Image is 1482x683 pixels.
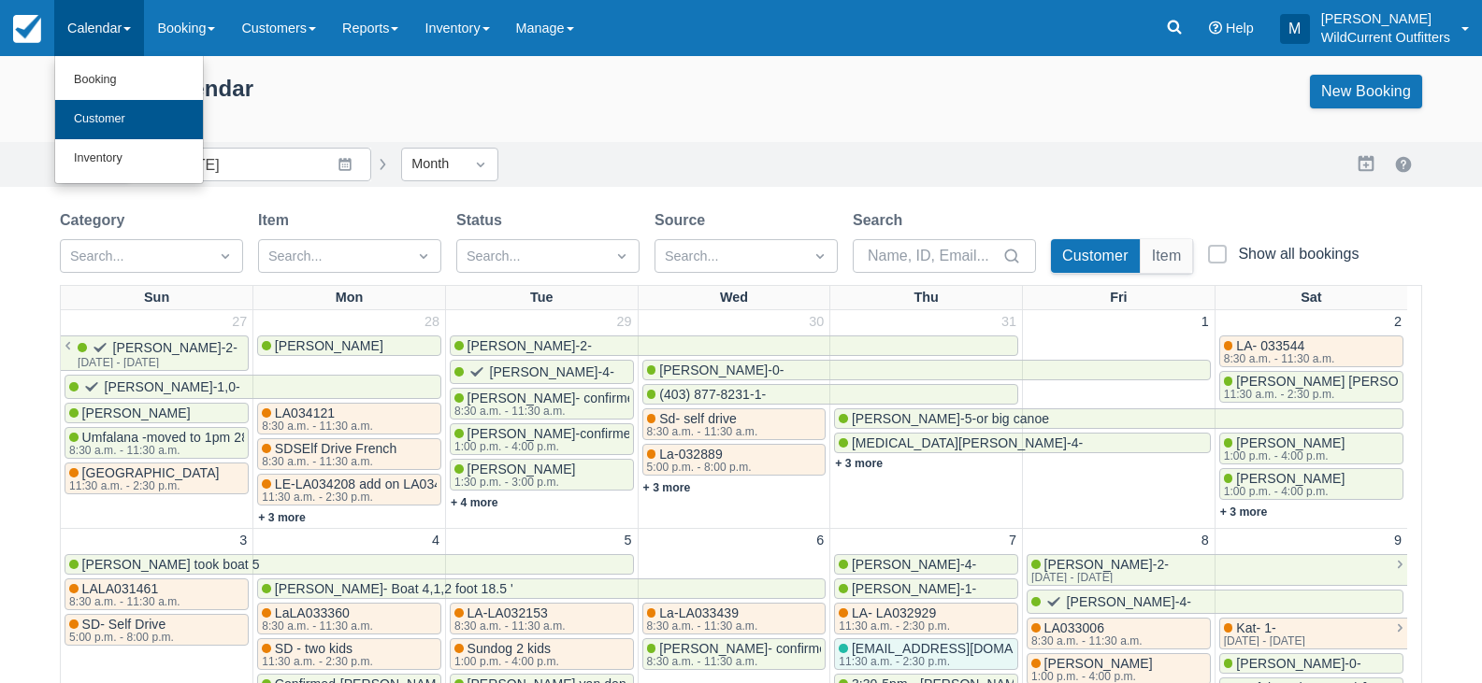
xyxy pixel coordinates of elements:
[852,581,976,596] span: [PERSON_NAME]-1-
[257,335,441,356] a: [PERSON_NAME]
[526,286,557,310] a: Tue
[1390,312,1405,333] a: 2
[450,335,1018,356] a: [PERSON_NAME]-2-
[262,656,373,667] div: 11:30 a.m. - 2:30 p.m.
[82,617,166,632] span: SD- Self Drive
[216,247,235,265] span: Dropdown icon
[1236,435,1345,450] span: [PERSON_NAME]
[834,638,1018,670] a: [EMAIL_ADDRESS][DOMAIN_NAME]11:30 a.m. - 2:30 p.m.
[659,387,766,402] span: (403) 877-8231-1-
[1238,245,1359,263] div: Show all bookings
[65,578,249,610] a: LALA0314618:30 a.m. - 11:30 a.m.
[1226,21,1254,36] span: Help
[1044,656,1153,671] span: [PERSON_NAME]
[1044,620,1104,635] span: LA033006
[65,375,441,399] a: [PERSON_NAME]-1,0-
[78,357,234,368] div: [DATE] - [DATE]
[1209,21,1222,35] i: Help
[411,154,454,175] div: Month
[852,411,1049,426] span: [PERSON_NAME]-5-or big canoe
[454,620,566,632] div: 8:30 a.m. - 11:30 a.m.
[471,155,490,174] span: Dropdown icon
[262,491,460,503] div: 11:30 a.m. - 2:30 p.m.
[82,465,220,480] span: [GEOGRAPHIC_DATA]
[1051,239,1140,273] button: Customer
[868,239,999,273] input: Name, ID, Email...
[82,557,260,572] span: [PERSON_NAME] took boat 5
[1297,286,1325,310] a: Sat
[1224,353,1335,364] div: 8:30 a.m. - 11:30 a.m.
[647,462,752,473] div: 5:00 p.m. - 8:00 p.m.
[1198,312,1213,333] a: 1
[257,438,441,470] a: SDSElf Drive French8:30 a.m. - 11:30 a.m.
[468,462,576,477] span: [PERSON_NAME]
[839,620,950,632] div: 11:30 a.m. - 2:30 p.m.
[1224,486,1342,497] div: 1:00 p.m. - 4:00 p.m.
[1219,371,1403,403] a: [PERSON_NAME] [PERSON_NAME][EMAIL_ADDRESS][DOMAIN_NAME]11:30 a.m. - 2:30 p.m.
[69,632,174,643] div: 5:00 p.m. - 8:00 p.m.
[454,441,634,452] div: 1:00 p.m. - 4:00 p.m.
[1141,239,1193,273] button: Item
[468,641,552,656] span: Sundog 2 kids
[998,312,1020,333] a: 31
[1027,618,1211,649] a: LA0330068:30 a.m. - 11:30 a.m.
[69,445,256,456] div: 8:30 a.m. - 11:30 a.m.
[852,605,936,620] span: LA- LA032929
[1219,653,1403,674] a: [PERSON_NAME]-0-
[468,391,642,406] span: [PERSON_NAME]- confirmed
[450,638,634,670] a: Sundog 2 kids1:00 p.m. - 4:00 p.m.
[258,511,306,524] a: + 3 more
[1236,471,1345,486] span: [PERSON_NAME]
[1198,531,1213,551] a: 8
[140,286,173,310] a: Sun
[82,581,159,596] span: LALA031461
[647,620,758,632] div: 8:30 a.m. - 11:30 a.m.
[275,477,464,491] span: LE-LA034208 add on LA034346
[65,462,249,494] a: [GEOGRAPHIC_DATA]11:30 a.m. - 2:30 p.m.
[82,406,191,420] span: [PERSON_NAME]
[13,15,41,43] img: checkfront-main-nav-mini-logo.png
[834,554,1018,575] a: [PERSON_NAME]-4-
[1321,9,1450,28] p: [PERSON_NAME]
[852,435,1083,450] span: [MEDICAL_DATA][PERSON_NAME]-4-
[454,656,559,667] div: 1:00 p.m. - 4:00 p.m.
[1219,468,1403,500] a: [PERSON_NAME]1:00 p.m. - 4:00 p.m.
[805,312,827,333] a: 30
[450,360,634,384] a: [PERSON_NAME]-4-
[262,620,373,632] div: 8:30 a.m. - 11:30 a.m.
[61,335,249,371] a: [PERSON_NAME]-2-[DATE] - [DATE]
[65,614,249,646] a: SD- Self Drive5:00 p.m. - 8:00 p.m.
[834,578,1018,599] a: [PERSON_NAME]-1-
[1236,656,1360,671] span: [PERSON_NAME]-0-
[69,596,180,607] div: 8:30 a.m. - 11:30 a.m.
[275,605,350,620] span: LaLA033360
[275,441,396,456] span: SDSElf Drive French
[454,477,572,488] div: 1:30 p.m. - 3:00 p.m.
[1220,505,1268,519] a: + 3 more
[257,638,441,670] a: SD - two kids11:30 a.m. - 2:30 p.m.
[1280,14,1310,44] div: M
[642,638,827,670] a: [PERSON_NAME]- confirmed8:30 a.m. - 11:30 a.m.
[65,427,249,459] a: Umfalana -moved to 1pm 28th8:30 a.m. - 11:30 a.m.
[160,148,371,181] input: Date
[613,312,636,333] a: 29
[811,247,829,265] span: Dropdown icon
[468,426,639,441] span: [PERSON_NAME]-confirmed
[647,426,758,437] div: 8:30 a.m. - 11:30 a.m.
[612,247,631,265] span: Dropdown icon
[69,480,216,491] div: 11:30 a.m. - 2:30 p.m.
[659,411,737,426] span: Sd- self drive
[275,338,383,353] span: [PERSON_NAME]
[643,481,691,494] a: + 3 more
[275,406,335,420] span: LA034121
[451,496,498,509] a: + 4 more
[1219,433,1403,464] a: [PERSON_NAME]1:00 p.m. - 4:00 p.m.
[257,474,441,505] a: LE-LA034208 add on LA03434611:30 a.m. - 2:30 p.m.
[450,603,634,634] a: LA-LA0321538:30 a.m. - 11:30 a.m.
[659,363,784,377] span: [PERSON_NAME]-0-
[1067,594,1191,609] span: [PERSON_NAME]-4-
[65,554,634,575] a: [PERSON_NAME] took boat 5
[275,581,513,596] span: [PERSON_NAME]- Boat 4,1,2 foot 18.5 '
[834,433,1210,453] a: [MEDICAL_DATA][PERSON_NAME]-4-
[1031,572,1165,583] div: [DATE] - [DATE]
